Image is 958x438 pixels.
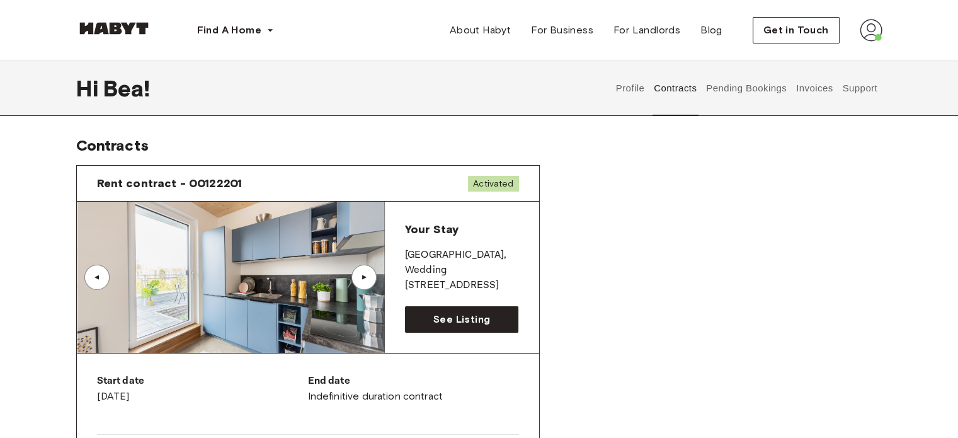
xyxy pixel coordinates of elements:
a: See Listing [405,306,519,333]
div: ▲ [91,274,103,281]
p: [STREET_ADDRESS] [405,278,519,293]
div: [DATE] [97,374,308,404]
span: Rent contract - 00122201 [97,176,242,191]
a: For Landlords [603,18,690,43]
a: Blog [690,18,733,43]
button: Contracts [653,61,699,116]
button: Invoices [794,61,834,116]
span: Your Stay [405,222,459,236]
div: user profile tabs [611,61,882,116]
span: Contracts [76,136,149,154]
span: For Landlords [613,23,680,38]
span: For Business [531,23,593,38]
div: ▲ [358,274,370,281]
img: Habyt [76,22,152,35]
button: Get in Touch [753,17,840,43]
span: Find A Home [197,23,261,38]
button: Profile [614,61,646,116]
span: Activated [468,176,518,192]
span: See Listing [433,312,490,327]
img: Image of the room [77,202,385,353]
button: Pending Bookings [705,61,789,116]
button: Find A Home [187,18,284,43]
img: avatar [860,19,882,42]
span: About Habyt [450,23,511,38]
span: Hi [76,75,103,101]
div: Indefinitive duration contract [308,374,519,404]
a: For Business [521,18,603,43]
p: End date [308,374,519,389]
a: About Habyt [440,18,521,43]
button: Support [841,61,879,116]
span: Get in Touch [763,23,829,38]
p: [GEOGRAPHIC_DATA] , Wedding [405,248,519,278]
p: Start date [97,374,308,389]
span: Blog [700,23,722,38]
span: Bea ! [103,75,151,101]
